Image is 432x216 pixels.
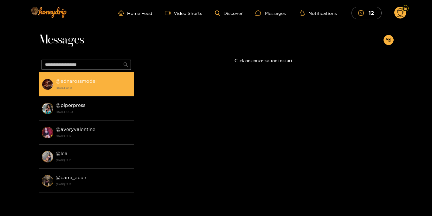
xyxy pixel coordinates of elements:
[42,151,53,162] img: conversation
[351,7,382,19] button: 12
[42,127,53,138] img: conversation
[42,103,53,114] img: conversation
[56,151,68,156] strong: @ lea
[56,181,131,187] strong: [DATE] 17:13
[118,10,152,16] a: Home Feed
[56,157,131,163] strong: [DATE] 17:15
[215,10,242,16] a: Discover
[358,10,367,16] span: dollar
[165,10,174,16] span: video-camera
[368,10,375,16] mark: 12
[39,32,84,48] span: Messages
[255,10,286,17] div: Messages
[56,175,86,180] strong: @ cami_acun
[42,175,53,187] img: conversation
[56,78,97,84] strong: @ ednarossmodel
[56,127,95,132] strong: @ averyvalentine
[56,102,85,108] strong: @ piperpress
[384,35,394,45] button: appstore-add
[403,7,407,10] img: Fan Level
[42,79,53,90] img: conversation
[299,10,339,16] button: Notifications
[56,133,131,139] strong: [DATE] 17:17
[56,109,131,115] strong: [DATE] 00:34
[118,10,127,16] span: home
[134,57,394,64] p: Click on conversation to start
[386,37,391,43] span: appstore-add
[121,60,131,70] button: search
[56,85,131,91] strong: [DATE] 22:18
[165,10,202,16] a: Video Shorts
[123,62,128,68] span: search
